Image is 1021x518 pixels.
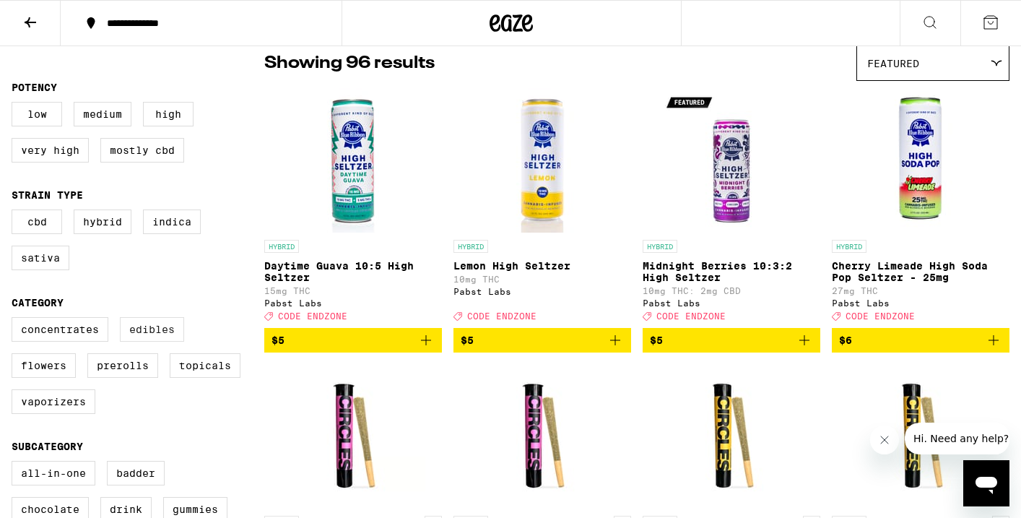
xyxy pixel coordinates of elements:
[963,460,1009,506] iframe: Button to launch messaging window
[278,311,347,321] span: CODE ENDZONE
[107,461,165,485] label: Badder
[264,298,442,308] div: Pabst Labs
[170,353,240,378] label: Topicals
[12,82,57,93] legend: Potency
[643,298,820,308] div: Pabst Labs
[87,353,158,378] label: Prerolls
[643,260,820,283] p: Midnight Berries 10:3:2 High Seltzer
[12,246,69,270] label: Sativa
[461,334,474,346] span: $5
[12,297,64,308] legend: Category
[659,364,804,509] img: Circles Base Camp - Chocolope - 1g
[832,286,1009,295] p: 27mg THC
[656,311,726,321] span: CODE ENDZONE
[832,328,1009,353] button: Add to bag
[867,58,919,69] span: Featured
[467,311,536,321] span: CODE ENDZONE
[453,275,631,284] p: 10mg THC
[281,88,425,233] img: Pabst Labs - Daytime Guava 10:5 High Seltzer
[74,102,131,126] label: Medium
[848,88,993,233] img: Pabst Labs - Cherry Limeade High Soda Pop Seltzer - 25mg
[905,423,1009,454] iframe: Message from company
[650,334,663,346] span: $5
[643,286,820,295] p: 10mg THC: 2mg CBD
[453,88,631,328] a: Open page for Lemon High Seltzer from Pabst Labs
[74,210,131,234] label: Hybrid
[470,88,614,233] img: Pabst Labs - Lemon High Seltzer
[12,317,108,342] label: Concentrates
[264,328,442,353] button: Add to bag
[643,240,677,253] p: HYBRID
[12,353,76,378] label: Flowers
[143,102,194,126] label: High
[100,138,184,163] label: Mostly CBD
[12,102,62,126] label: Low
[143,210,201,234] label: Indica
[264,260,442,283] p: Daytime Guava 10:5 High Seltzer
[264,88,442,328] a: Open page for Daytime Guava 10:5 High Seltzer from Pabst Labs
[264,240,299,253] p: HYBRID
[453,260,631,272] p: Lemon High Seltzer
[12,210,62,234] label: CBD
[839,334,852,346] span: $6
[643,328,820,353] button: Add to bag
[453,287,631,296] div: Pabst Labs
[453,240,488,253] p: HYBRID
[120,317,184,342] label: Edibles
[281,364,425,509] img: Circles Base Camp - Banana OG - 1g
[12,461,95,485] label: All-In-One
[832,260,1009,283] p: Cherry Limeade High Soda Pop Seltzer - 25mg
[271,334,284,346] span: $5
[12,189,83,201] legend: Strain Type
[870,426,899,454] iframe: Close message
[264,51,435,76] p: Showing 96 results
[832,88,1009,328] a: Open page for Cherry Limeade High Soda Pop Seltzer - 25mg from Pabst Labs
[12,138,89,163] label: Very High
[470,364,614,509] img: Circles Base Camp - Kosher Kush - 1g
[12,441,83,452] legend: Subcategory
[659,88,804,233] img: Pabst Labs - Midnight Berries 10:3:2 High Seltzer
[643,88,820,328] a: Open page for Midnight Berries 10:3:2 High Seltzer from Pabst Labs
[832,298,1009,308] div: Pabst Labs
[848,364,993,509] img: Circles Base Camp - Maui Wowie - 1g
[453,328,631,353] button: Add to bag
[832,240,866,253] p: HYBRID
[12,389,95,414] label: Vaporizers
[264,286,442,295] p: 15mg THC
[846,311,915,321] span: CODE ENDZONE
